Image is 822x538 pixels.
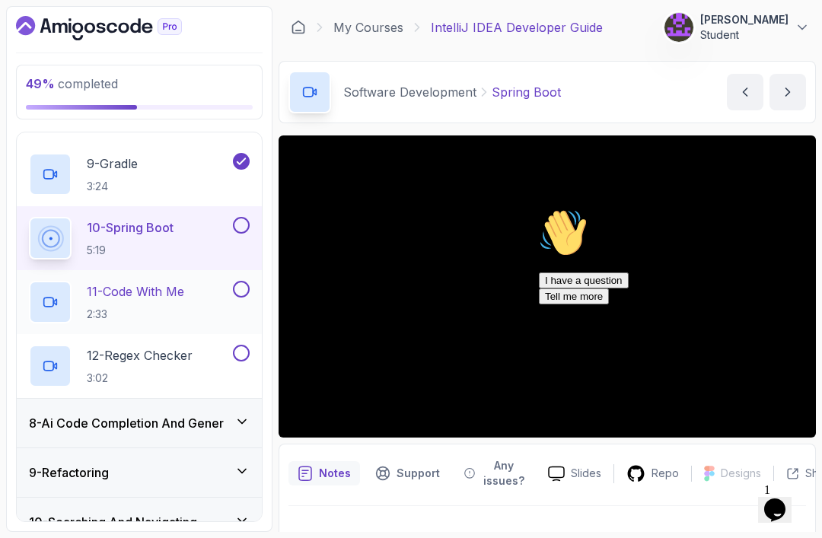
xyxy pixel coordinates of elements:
[397,466,440,481] p: Support
[6,6,280,102] div: 👋Hi! How can we help?I have a questionTell me more
[536,466,613,482] a: Slides
[343,83,476,101] p: Software Development
[87,371,193,386] p: 3:02
[366,454,449,493] button: Support button
[571,466,601,481] p: Slides
[431,18,603,37] p: IntelliJ IDEA Developer Guide
[758,477,807,523] iframe: chat widget
[6,6,55,55] img: :wave:
[87,154,138,173] p: 9 - Gradle
[492,83,561,101] p: Spring Boot
[614,464,691,483] a: Repo
[481,458,527,489] p: Any issues?
[29,414,224,432] h3: 8 - Ai Code Completion And Gener
[16,16,217,40] a: Dashboard
[291,20,306,35] a: Dashboard
[455,454,536,493] button: Feedback button
[87,218,174,237] p: 10 - Spring Boot
[29,463,109,482] h3: 9 - Refactoring
[333,18,403,37] a: My Courses
[29,217,250,259] button: 10-Spring Boot5:19
[664,13,693,42] img: user profile image
[6,46,151,57] span: Hi! How can we help?
[288,454,360,493] button: notes button
[769,74,806,110] button: next content
[533,202,807,470] iframe: chat widget
[664,12,810,43] button: user profile image[PERSON_NAME]Student
[319,466,351,481] p: Notes
[26,76,55,91] span: 49 %
[29,345,250,387] button: 12-Regex Checker3:02
[17,399,262,447] button: 8-Ai Code Completion And Gener
[26,76,118,91] span: completed
[87,307,184,322] p: 2:33
[29,153,250,196] button: 9-Gradle3:24
[6,70,96,86] button: I have a question
[6,86,76,102] button: Tell me more
[87,243,174,258] p: 5:19
[87,282,184,301] p: 11 - Code With Me
[652,466,679,481] p: Repo
[87,346,193,365] p: 12 - Regex Checker
[279,135,816,438] iframe: 9 - Spring Boot
[29,281,250,323] button: 11-Code With Me2:33
[727,74,763,110] button: previous content
[700,12,789,27] p: [PERSON_NAME]
[700,27,789,43] p: Student
[721,466,761,481] p: Designs
[87,179,138,194] p: 3:24
[29,513,197,531] h3: 10 - Searching And Navigating
[17,448,262,497] button: 9-Refactoring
